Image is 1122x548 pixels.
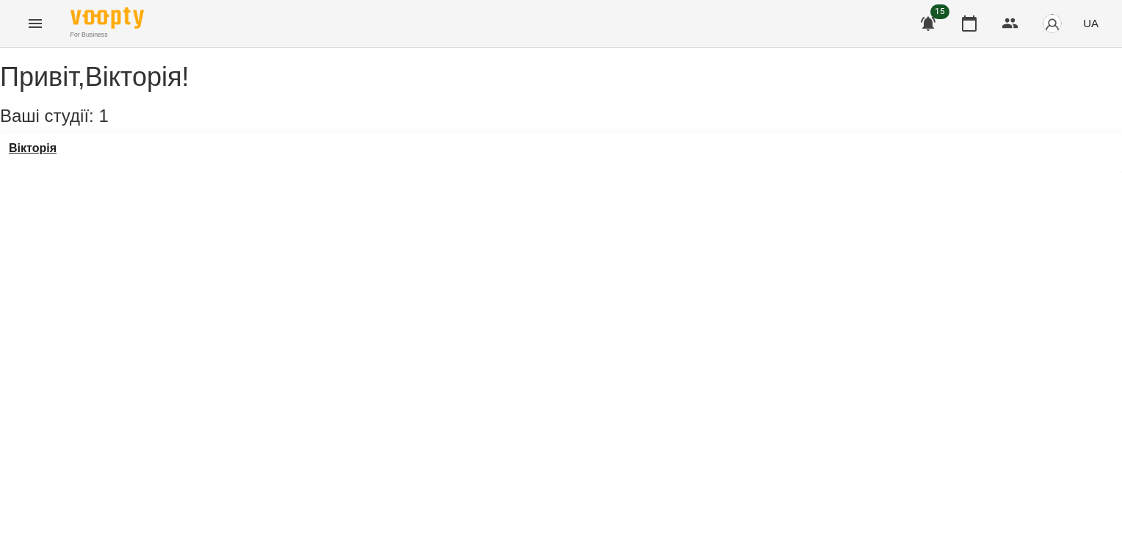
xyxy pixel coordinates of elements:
span: UA [1083,15,1099,31]
span: For Business [70,30,144,40]
span: 1 [98,106,108,126]
span: 15 [930,4,949,19]
img: avatar_s.png [1042,13,1063,34]
button: Menu [18,6,53,41]
img: Voopty Logo [70,7,144,29]
button: UA [1077,10,1104,37]
a: Вікторія [9,142,57,155]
